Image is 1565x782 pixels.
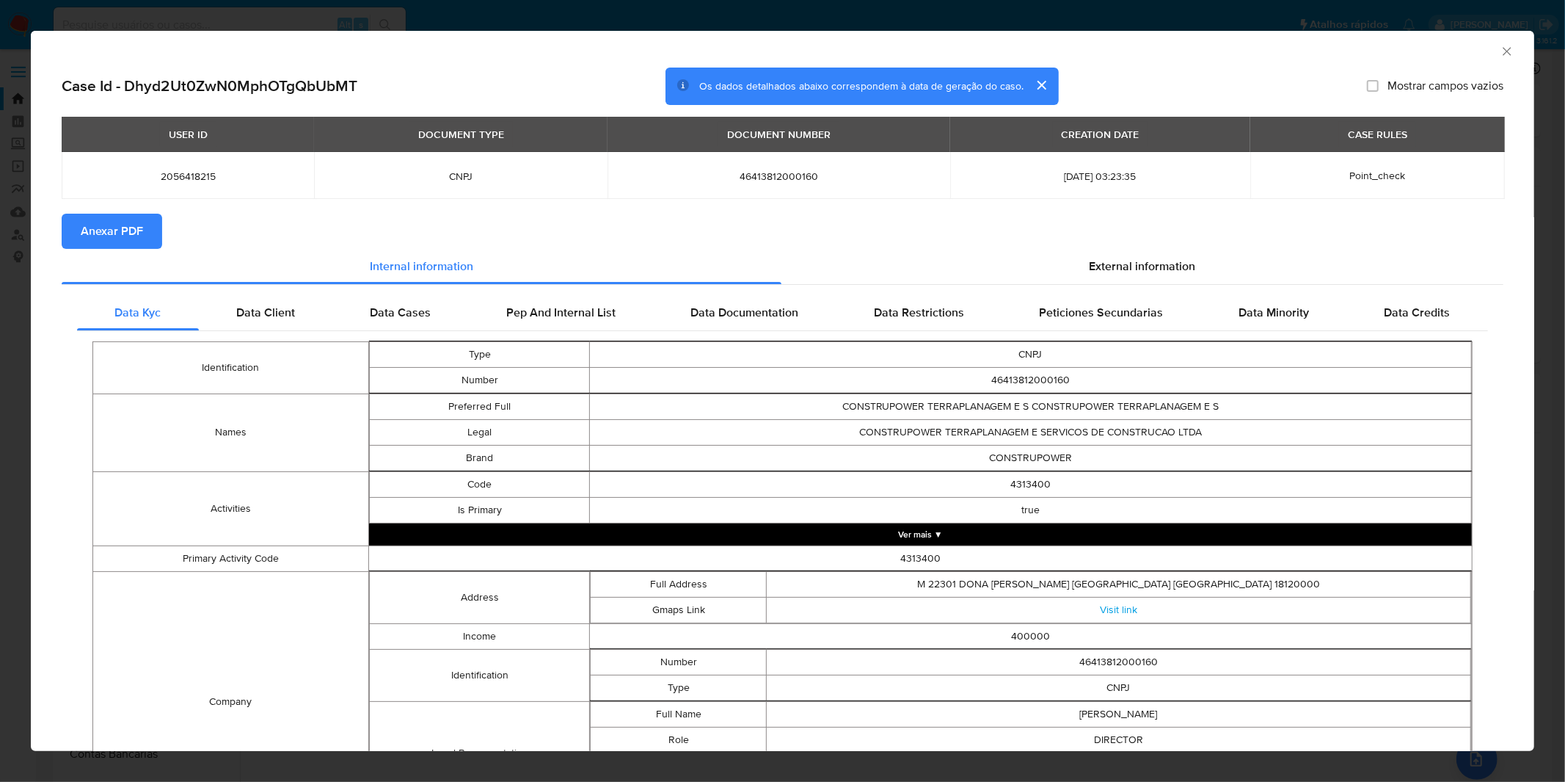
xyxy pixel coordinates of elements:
[62,76,357,95] h2: Case Id - Dhyd2Ut0ZwN0MphOTgQbUbMT
[591,571,767,597] td: Full Address
[370,304,431,321] span: Data Cases
[590,497,1472,523] td: true
[93,341,369,394] td: Identification
[1367,80,1379,92] input: Mostrar campos vazios
[369,524,1472,546] button: Expand array
[691,304,799,321] span: Data Documentation
[767,701,1471,727] td: [PERSON_NAME]
[591,649,767,675] td: Number
[1040,304,1164,321] span: Peticiones Secundarias
[93,546,369,571] td: Primary Activity Code
[93,471,369,546] td: Activities
[236,304,295,321] span: Data Client
[79,170,296,183] span: 2056418215
[590,471,1472,497] td: 4313400
[1349,168,1405,183] span: Point_check
[409,122,513,147] div: DOCUMENT TYPE
[370,419,590,445] td: Legal
[370,497,590,523] td: Is Primary
[1500,44,1513,57] button: Fechar a janela
[591,727,767,753] td: Role
[718,122,839,147] div: DOCUMENT NUMBER
[1100,602,1137,617] a: Visit link
[506,304,616,321] span: Pep And Internal List
[968,170,1232,183] span: [DATE] 03:23:35
[114,304,161,321] span: Data Kyc
[1387,79,1503,93] span: Mostrar campos vazios
[31,31,1534,751] div: closure-recommendation-modal
[590,341,1472,367] td: CNPJ
[62,249,1503,284] div: Detailed info
[590,419,1472,445] td: CONSTRUPOWER TERRAPLANAGEM E SERVICOS DE CONSTRUCAO LTDA
[1024,68,1059,103] button: cerrar
[590,367,1472,393] td: 46413812000160
[591,597,767,623] td: Gmaps Link
[591,675,767,700] td: Type
[590,445,1472,471] td: CONSTRUPOWER
[1385,304,1451,321] span: Data Credits
[62,214,162,249] button: Anexar PDF
[369,546,1473,571] td: 4313400
[767,727,1471,753] td: DIRECTOR
[767,675,1471,700] td: CNPJ
[370,445,590,471] td: Brand
[767,649,1471,675] td: 46413812000160
[370,394,590,419] td: Preferred Full
[625,170,933,183] span: 46413812000160
[591,701,767,727] td: Full Name
[370,649,590,701] td: Identification
[93,394,369,471] td: Names
[590,623,1472,649] td: 400000
[370,623,590,649] td: Income
[767,571,1471,597] td: M 22301 DONA [PERSON_NAME] [GEOGRAPHIC_DATA] [GEOGRAPHIC_DATA] 18120000
[590,394,1472,419] td: CONSTRUPOWER TERRAPLANAGEM E S CONSTRUPOWER TERRAPLANAGEM E S
[370,571,590,623] td: Address
[370,341,590,367] td: Type
[1238,304,1309,321] span: Data Minority
[332,170,590,183] span: CNPJ
[77,295,1488,330] div: Detailed internal info
[81,215,143,247] span: Anexar PDF
[699,79,1024,93] span: Os dados detalhados abaixo correspondem à data de geração do caso.
[1053,122,1148,147] div: CREATION DATE
[160,122,216,147] div: USER ID
[370,471,590,497] td: Code
[874,304,964,321] span: Data Restrictions
[1089,258,1195,275] span: External information
[1339,122,1416,147] div: CASE RULES
[370,367,590,393] td: Number
[370,258,473,275] span: Internal information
